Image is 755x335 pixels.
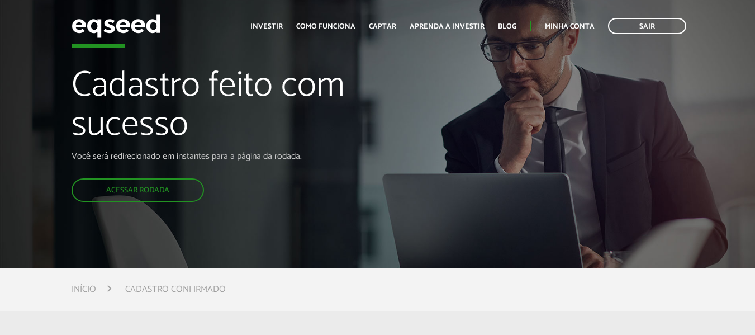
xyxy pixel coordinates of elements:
[410,23,485,30] a: Aprenda a investir
[72,67,433,151] h1: Cadastro feito com sucesso
[369,23,396,30] a: Captar
[296,23,355,30] a: Como funciona
[608,18,686,34] a: Sair
[125,282,226,297] li: Cadastro confirmado
[72,11,161,41] img: EqSeed
[545,23,595,30] a: Minha conta
[498,23,516,30] a: Blog
[72,151,433,162] p: Você será redirecionado em instantes para a página da rodada.
[250,23,283,30] a: Investir
[72,178,204,202] a: Acessar rodada
[72,285,96,294] a: Início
